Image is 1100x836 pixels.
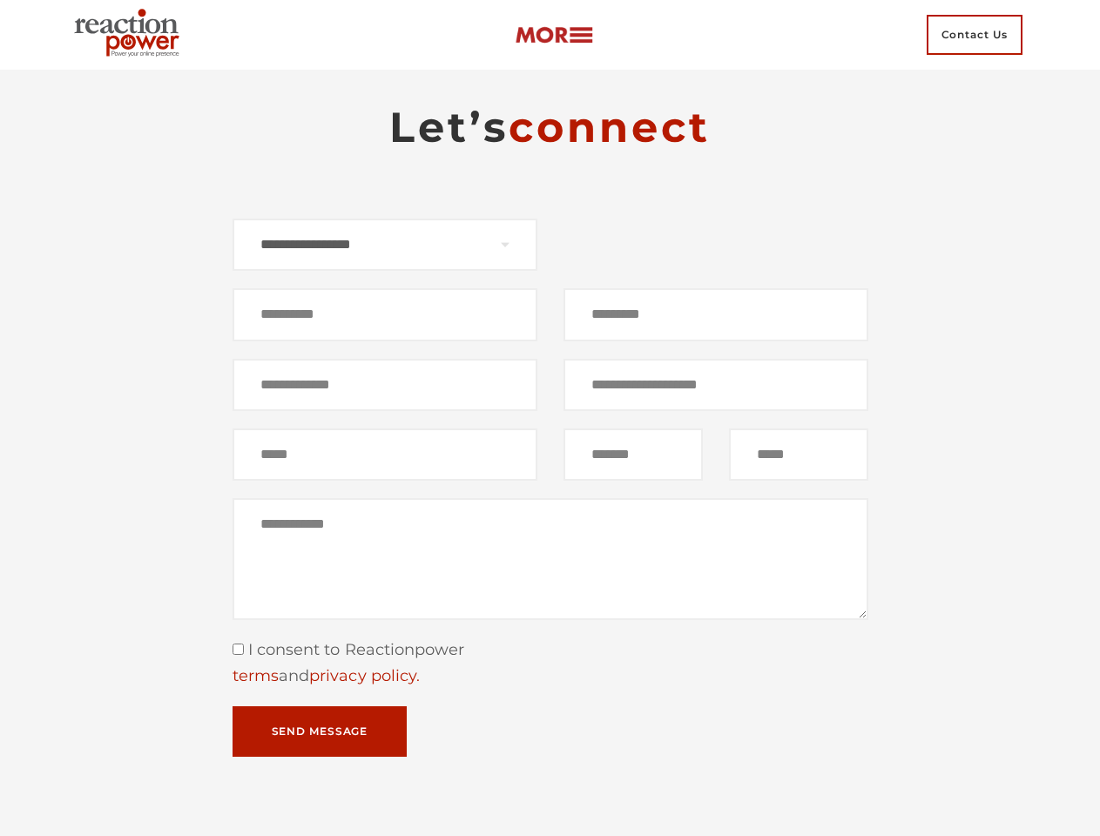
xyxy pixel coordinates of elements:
[233,706,408,757] button: Send Message
[233,666,279,685] a: terms
[509,102,711,152] span: connect
[515,25,593,45] img: more-btn.png
[244,640,465,659] span: I consent to Reactionpower
[233,101,868,153] h2: Let’s
[67,3,193,66] img: Executive Branding | Personal Branding Agency
[309,666,420,685] a: privacy policy.
[233,664,868,690] div: and
[233,219,868,758] form: Contact form
[272,726,368,737] span: Send Message
[927,15,1022,55] span: Contact Us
